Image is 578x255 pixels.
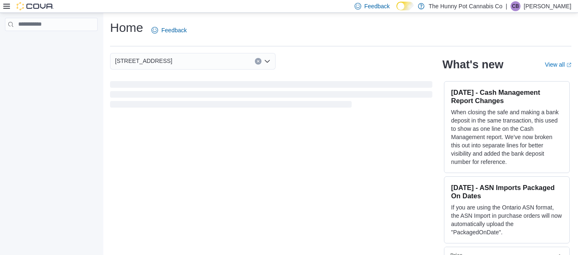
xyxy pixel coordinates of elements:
[396,2,414,10] input: Dark Mode
[365,2,390,10] span: Feedback
[110,83,432,109] span: Loading
[545,61,571,68] a: View allExternal link
[506,1,507,11] p: |
[524,1,571,11] p: [PERSON_NAME]
[451,88,563,105] h3: [DATE] - Cash Management Report Changes
[511,1,520,11] div: Cameron Bennett-Stewart
[148,22,190,38] a: Feedback
[451,183,563,200] h3: [DATE] - ASN Imports Packaged On Dates
[115,56,172,66] span: [STREET_ADDRESS]
[451,108,563,166] p: When closing the safe and making a bank deposit in the same transaction, this used to show as one...
[512,1,519,11] span: CB
[5,33,98,53] nav: Complex example
[442,58,503,71] h2: What's new
[255,58,261,65] button: Clear input
[110,19,143,36] h1: Home
[429,1,502,11] p: The Hunny Pot Cannabis Co
[566,63,571,67] svg: External link
[17,2,54,10] img: Cova
[264,58,271,65] button: Open list of options
[451,203,563,236] p: If you are using the Ontario ASN format, the ASN Import in purchase orders will now automatically...
[161,26,187,34] span: Feedback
